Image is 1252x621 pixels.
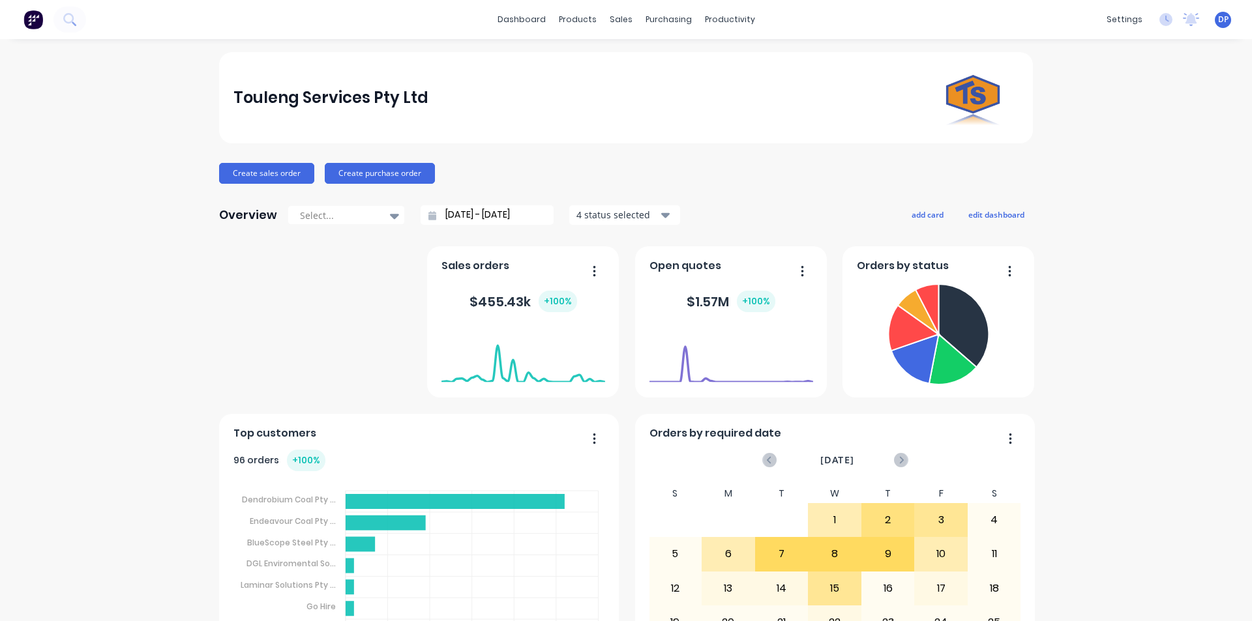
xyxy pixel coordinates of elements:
[968,484,1021,503] div: S
[809,538,861,570] div: 8
[968,572,1021,605] div: 18
[649,484,702,503] div: S
[552,10,603,29] div: products
[569,205,680,225] button: 4 status selected
[1100,10,1149,29] div: settings
[306,601,336,612] tspan: Go Hire
[649,258,721,274] span: Open quotes
[903,206,952,223] button: add card
[756,572,808,605] div: 14
[491,10,552,29] a: dashboard
[233,426,316,441] span: Top customers
[915,538,967,570] div: 10
[325,163,435,184] button: Create purchase order
[914,484,968,503] div: F
[219,163,314,184] button: Create sales order
[576,208,659,222] div: 4 status selected
[469,291,577,312] div: $ 455.43k
[233,450,325,471] div: 96 orders
[649,538,702,570] div: 5
[702,538,754,570] div: 6
[960,206,1033,223] button: edit dashboard
[441,258,509,274] span: Sales orders
[737,291,775,312] div: + 100 %
[23,10,43,29] img: Factory
[862,538,914,570] div: 9
[862,504,914,536] div: 2
[247,536,336,547] tspan: BlueScope Steel Pty ...
[915,504,967,536] div: 3
[1218,14,1229,25] span: DP
[287,450,325,471] div: + 100 %
[702,572,754,605] div: 13
[861,484,915,503] div: T
[968,538,1021,570] div: 11
[698,10,762,29] div: productivity
[927,52,1019,143] img: Touleng Services Pty Ltd
[857,258,949,274] span: Orders by status
[862,572,914,605] div: 16
[809,572,861,605] div: 15
[702,484,755,503] div: M
[808,484,861,503] div: W
[242,494,336,505] tspan: Dendrobium Coal Pty ...
[233,85,428,111] div: Touleng Services Pty Ltd
[820,453,854,467] span: [DATE]
[649,572,702,605] div: 12
[915,572,967,605] div: 17
[246,558,336,569] tspan: DGL Enviromental So...
[539,291,577,312] div: + 100 %
[250,515,336,527] tspan: Endeavour Coal Pty ...
[968,504,1021,536] div: 4
[687,291,775,312] div: $ 1.57M
[756,538,808,570] div: 7
[241,579,336,590] tspan: Laminar Solutions Pty ...
[639,10,698,29] div: purchasing
[755,484,809,503] div: T
[809,504,861,536] div: 1
[219,202,277,228] div: Overview
[603,10,639,29] div: sales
